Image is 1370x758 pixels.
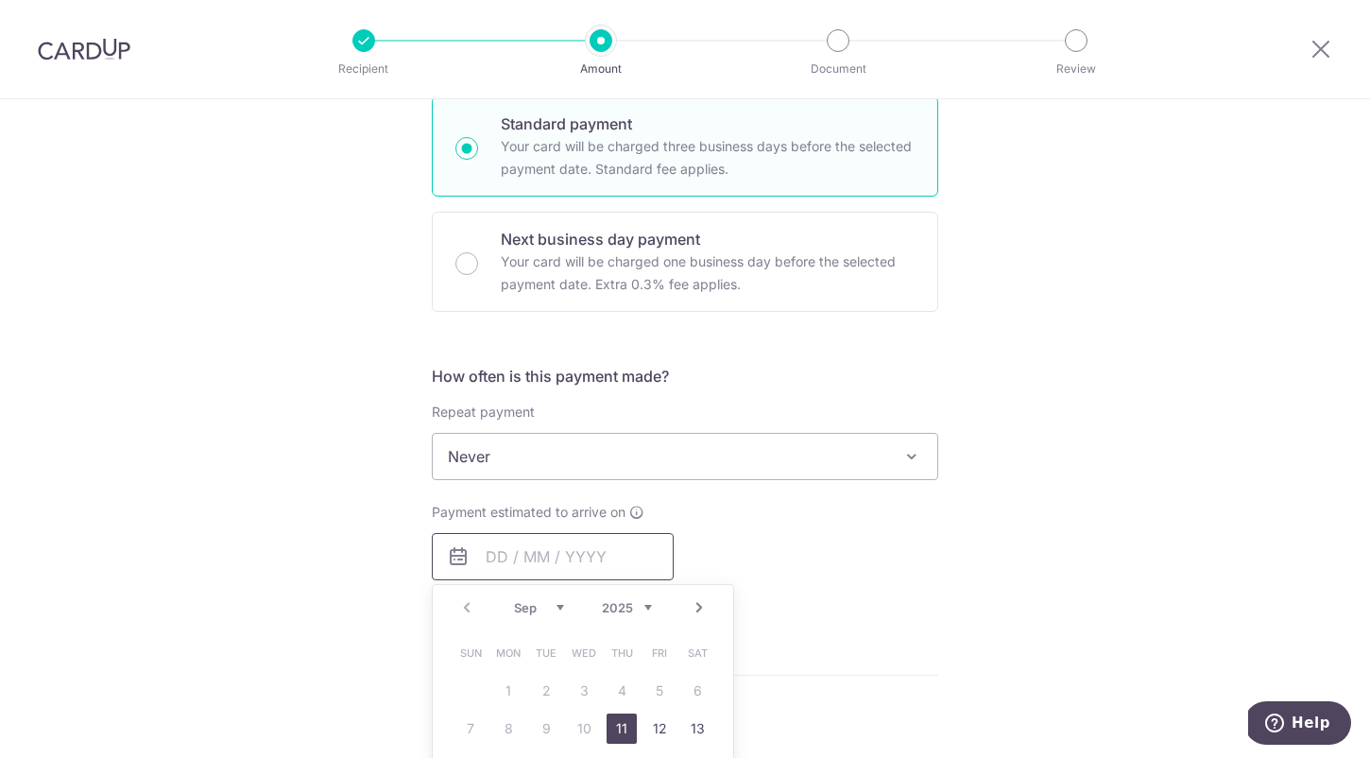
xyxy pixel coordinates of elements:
[1006,60,1146,78] p: Review
[432,433,938,480] span: Never
[38,38,130,60] img: CardUp
[493,638,523,668] span: Monday
[501,228,915,250] p: Next business day payment
[644,638,675,668] span: Friday
[432,503,625,522] span: Payment estimated to arrive on
[607,638,637,668] span: Thursday
[531,60,671,78] p: Amount
[501,250,915,296] p: Your card will be charged one business day before the selected payment date. Extra 0.3% fee applies.
[682,638,712,668] span: Saturday
[433,434,937,479] span: Never
[1248,701,1351,749] iframe: Opens a widget where you can find more information
[432,533,674,580] input: DD / MM / YYYY
[531,638,561,668] span: Tuesday
[432,365,938,388] h5: How often is this payment made?
[294,60,434,78] p: Recipient
[569,638,599,668] span: Wednesday
[607,714,637,744] a: 11
[432,403,535,422] label: Repeat payment
[501,135,915,181] p: Your card will be charged three business days before the selected payment date. Standard fee appl...
[768,60,908,78] p: Document
[644,714,675,744] a: 12
[501,112,915,135] p: Standard payment
[455,638,486,668] span: Sunday
[688,596,711,619] a: Next
[682,714,712,744] a: 13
